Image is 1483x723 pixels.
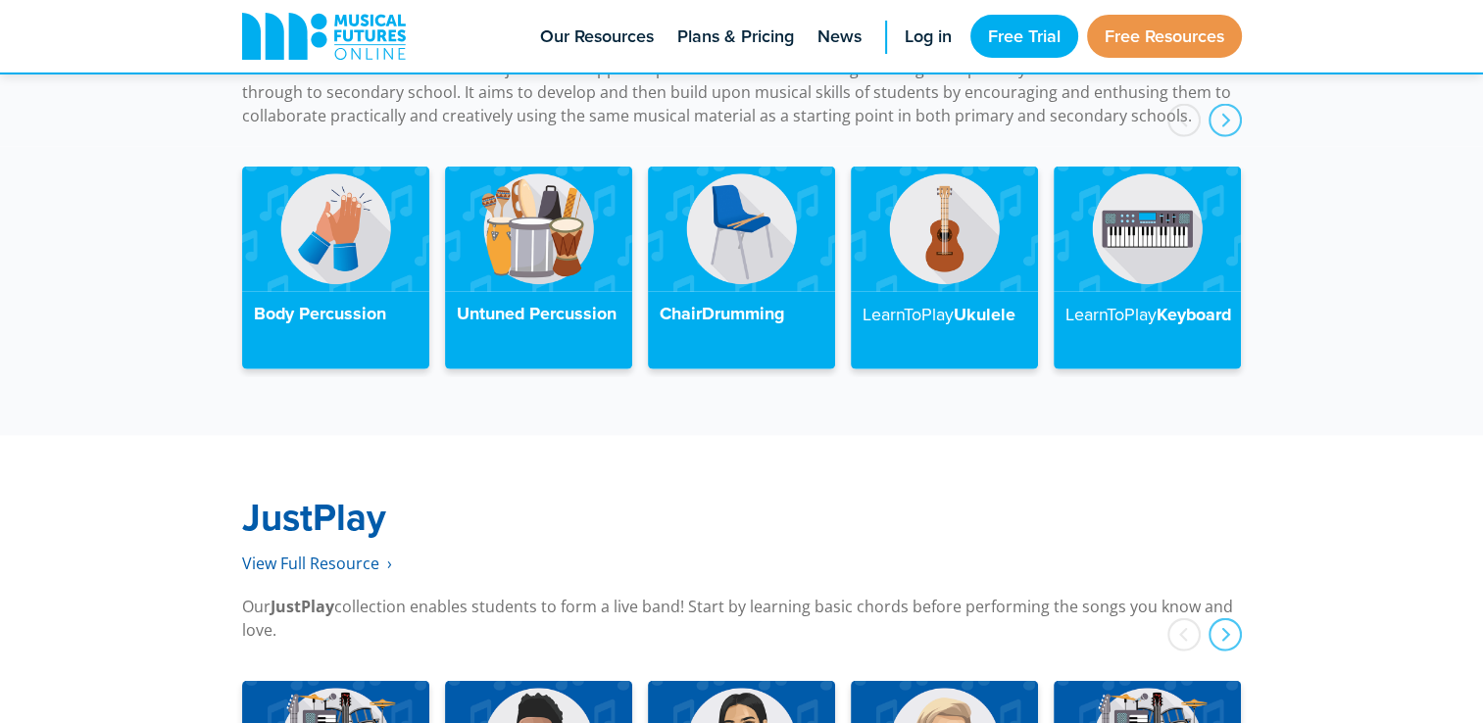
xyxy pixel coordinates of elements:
p: The rationale behind Transition Projects is to support a process of musical learning that begins ... [242,57,1242,127]
strong: LearnToPlay [1065,302,1157,326]
a: LearnToPlayUkulele [851,167,1038,368]
span: View Full Resource‎‏‏‎ ‎ › [242,553,392,574]
div: next [1209,618,1242,651]
a: View Full Resource‎‏‏‎ ‎ › [242,553,392,575]
span: Our Resources [540,24,654,50]
h4: Ukulele [863,304,1026,326]
strong: LearnToPlay [863,302,954,326]
h4: Keyboard [1065,304,1229,326]
h4: Body Percussion [254,304,418,325]
a: Body Percussion [242,167,429,368]
div: prev [1167,618,1201,651]
span: News [817,24,862,50]
div: prev [1167,104,1201,137]
p: Our collection enables students to form a live band! Start by learning basic chords before perfor... [242,595,1242,642]
a: Free Trial [970,15,1078,58]
div: next [1209,104,1242,137]
a: Untuned Percussion [445,167,632,368]
a: LearnToPlayKeyboard [1054,167,1241,368]
span: Log in [905,24,952,50]
strong: JustPlay [242,490,386,544]
h4: Untuned Percussion [457,304,620,325]
span: Plans & Pricing [677,24,794,50]
h4: ChairDrumming [660,304,823,325]
strong: JustPlay [271,596,334,617]
a: Free Resources [1087,15,1242,58]
a: ChairDrumming [648,167,835,368]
